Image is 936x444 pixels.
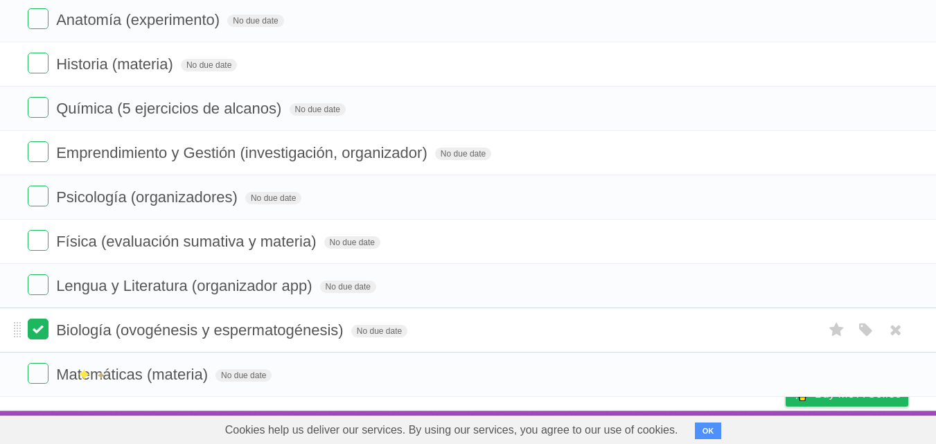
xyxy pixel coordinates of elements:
span: No due date [290,103,346,116]
span: Lengua y Literatura (organizador app) [56,277,315,294]
label: Done [28,141,48,162]
label: Done [28,53,48,73]
span: Cookies help us deliver our services. By using our services, you agree to our use of cookies. [211,416,692,444]
span: No due date [435,148,491,160]
span: No due date [227,15,283,27]
label: Done [28,8,48,29]
span: Historia (materia) [56,55,177,73]
a: Privacy [768,414,804,441]
label: Done [28,186,48,206]
span: No due date [245,192,301,204]
span: Física (evaluación sumativa y materia) [56,233,319,250]
span: Química (5 ejercicios de alcanos) [56,100,285,117]
label: Done [28,230,48,251]
span: No due date [324,236,380,249]
span: No due date [181,59,237,71]
span: Psicología (organizadores) [56,188,241,206]
a: Terms [721,414,751,441]
span: Buy me a coffee [815,382,901,406]
span: No due date [320,281,376,293]
span: Biología (ovogénesis y espermatogénesis) [56,321,347,339]
label: Done [28,363,48,384]
span: No due date [215,369,272,382]
span: No due date [351,325,407,337]
span: Emprendimiento y Gestión (investigación, organizador) [56,144,431,161]
a: Developers [647,414,703,441]
label: Done [28,319,48,339]
label: Done [28,97,48,118]
button: OK [695,423,722,439]
a: Suggest a feature [821,414,908,441]
label: Star task [824,319,850,341]
span: Matemáticas (materia) [56,366,211,383]
label: Done [28,274,48,295]
a: About [601,414,630,441]
span: Anatomía (experimento) [56,11,223,28]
